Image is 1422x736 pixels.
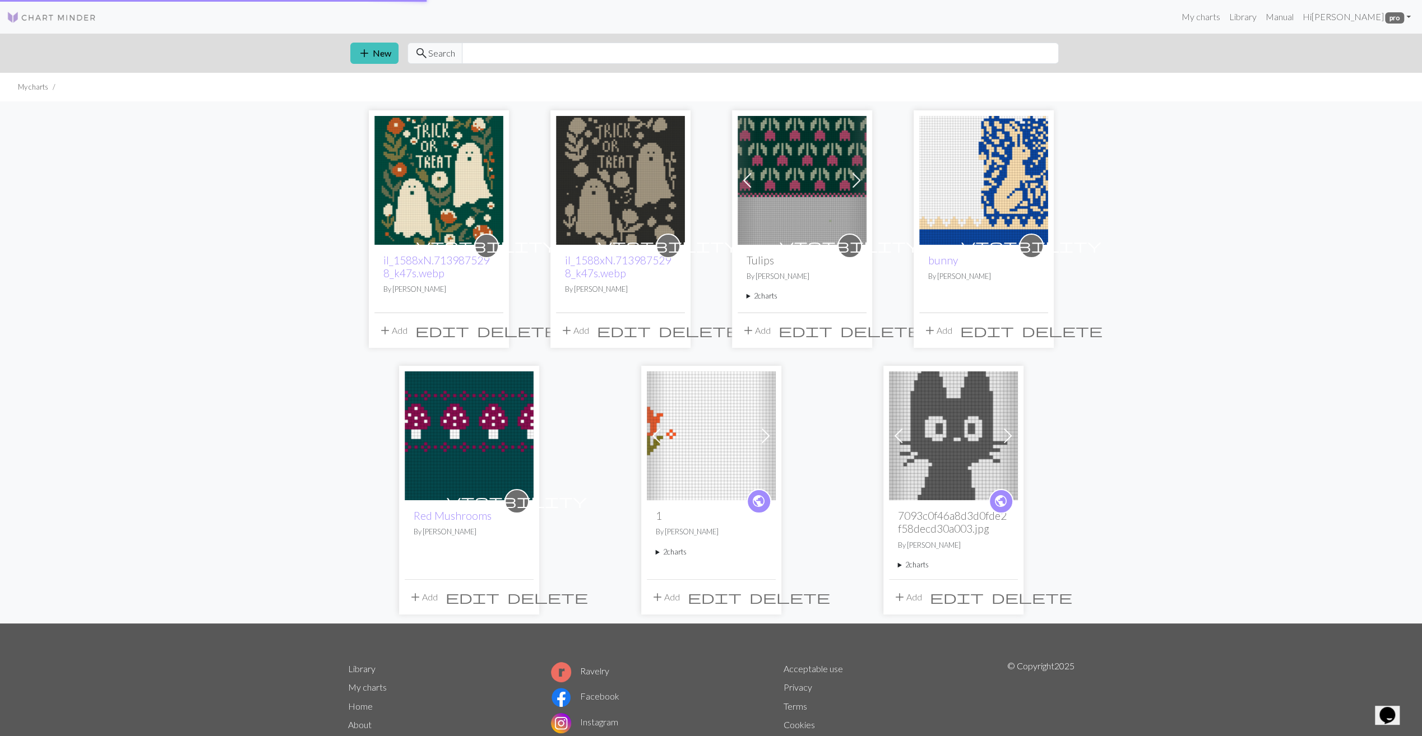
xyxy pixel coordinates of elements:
a: Cookies [784,719,815,730]
span: add [651,589,664,605]
span: visibility [416,237,557,254]
button: Edit [684,586,745,608]
span: edit [779,323,832,338]
i: private [598,235,738,257]
a: Library [1224,6,1261,28]
a: Red Mushrooms [405,429,534,440]
i: Edit [960,324,1014,337]
a: Ravelry [551,665,609,676]
span: visibility [447,492,587,510]
a: il_1588xN.7139875298_k47s.webp [383,254,489,280]
button: Delete [836,320,925,341]
i: private [416,235,557,257]
img: Logo [7,11,96,24]
span: delete [507,589,588,605]
i: Edit [688,590,742,604]
button: Edit [775,320,836,341]
a: Library [348,663,376,674]
summary: 2charts [898,560,1009,570]
span: pro [1385,12,1404,24]
a: My charts [1176,6,1224,28]
span: edit [960,323,1014,338]
i: Edit [930,590,984,604]
i: private [961,235,1101,257]
a: 1 [647,429,776,440]
span: add [923,323,937,338]
button: Delete [655,320,743,341]
summary: 2charts [656,547,767,557]
p: By [PERSON_NAME] [414,527,525,537]
img: Tulips [738,116,867,245]
img: il_1588xN.7139875298_k47s.webp [556,116,685,245]
span: delete [992,589,1072,605]
button: Add [738,320,775,341]
i: Edit [597,324,651,337]
a: Hi[PERSON_NAME] pro [1298,6,1415,28]
span: edit [446,589,499,605]
h2: 1 [656,509,767,522]
p: By [PERSON_NAME] [928,271,1039,282]
img: Red Mushrooms [405,371,534,500]
span: Search [428,46,455,60]
span: visibility [598,237,738,254]
a: il_1588xN.7139875298_k47s.webp [556,174,685,184]
button: Add [556,320,593,341]
p: By [PERSON_NAME] [898,540,1009,551]
span: delete [1022,323,1103,338]
a: Acceptable use [784,663,843,674]
span: edit [415,323,469,338]
a: Terms [784,701,807,711]
button: Edit [411,320,473,341]
button: Delete [745,586,834,608]
span: add [742,323,755,338]
a: About [348,719,372,730]
a: bunny [928,254,958,267]
span: add [560,323,573,338]
img: 7093c0f46a8d3d0fde2f58decd30a003.jpg [889,371,1018,500]
img: Ravelry logo [551,662,571,682]
button: New [350,43,399,64]
a: il_1588xN.7139875298_k47s.webp [374,174,503,184]
img: 1 [647,371,776,500]
i: private [780,235,920,257]
a: bunny [919,174,1048,184]
a: 7093c0f46a8d3d0fde2f58decd30a003.jpg [889,429,1018,440]
button: Add [919,320,956,341]
a: Tulips [738,174,867,184]
summary: 2charts [747,291,858,301]
p: By [PERSON_NAME] [565,284,676,295]
span: delete [477,323,558,338]
button: Edit [442,586,503,608]
span: public [752,492,766,510]
i: public [994,490,1008,513]
i: Edit [446,590,499,604]
li: My charts [18,82,48,92]
button: Edit [593,320,655,341]
button: Delete [1018,320,1106,341]
button: Edit [926,586,988,608]
a: il_1588xN.7139875298_k47s.webp [565,254,671,280]
span: delete [659,323,739,338]
a: Home [348,701,373,711]
span: search [415,45,428,61]
a: Instagram [551,716,618,727]
button: Add [374,320,411,341]
a: Red Mushrooms [414,509,492,522]
h2: 7093c0f46a8d3d0fde2f58decd30a003.jpg [898,509,1009,535]
p: By [PERSON_NAME] [656,527,767,537]
button: Add [889,586,926,608]
img: Facebook logo [551,687,571,707]
span: edit [597,323,651,338]
img: il_1588xN.7139875298_k47s.webp [374,116,503,245]
h2: Tulips [747,254,858,267]
button: Add [405,586,442,608]
span: edit [688,589,742,605]
span: add [893,589,906,605]
i: public [752,490,766,513]
span: public [994,492,1008,510]
img: Instagram logo [551,713,571,733]
span: visibility [780,237,920,254]
a: Manual [1261,6,1298,28]
button: Add [647,586,684,608]
i: Edit [415,324,469,337]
